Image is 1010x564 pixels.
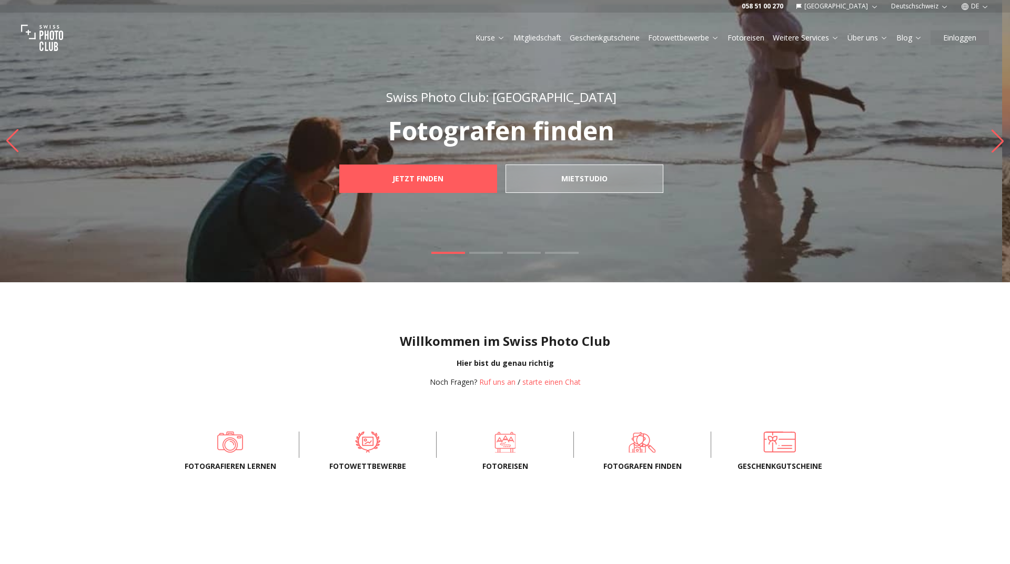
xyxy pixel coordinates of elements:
span: Fotografen finden [591,461,694,471]
button: Fotowettbewerbe [644,30,723,45]
a: Geschenkgutscheine [570,33,640,43]
a: Fotowettbewerbe [648,33,719,43]
a: Blog [896,33,922,43]
span: Swiss Photo Club: [GEOGRAPHIC_DATA] [386,88,617,106]
span: Geschenkgutscheine [728,461,831,471]
a: Ruf uns an [479,377,516,387]
span: Fotografieren lernen [179,461,282,471]
a: JETZT FINDEN [339,165,497,193]
button: Über uns [843,30,892,45]
span: Noch Fragen? [430,377,477,387]
button: starte einen Chat [522,377,581,387]
a: Fotografieren lernen [179,432,282,453]
img: Swiss photo club [21,17,63,59]
a: Kurse [476,33,505,43]
a: Fotowettbewerbe [316,432,419,453]
b: JETZT FINDEN [392,173,443,184]
a: Geschenkgutscheine [728,432,831,453]
p: Fotografen finden [316,118,686,143]
span: Fotowettbewerbe [316,461,419,471]
button: Fotoreisen [723,30,769,45]
button: Geschenkgutscheine [565,30,644,45]
b: mietstudio [561,173,608,184]
a: Mitgliedschaft [513,33,561,43]
div: / [430,377,581,387]
a: Weitere Services [773,33,839,43]
a: Fotoreisen [728,33,764,43]
a: Fotoreisen [453,432,557,453]
button: Weitere Services [769,30,843,45]
a: Fotografen finden [591,432,694,453]
span: Fotoreisen [453,461,557,471]
button: Blog [892,30,926,45]
button: Mitgliedschaft [509,30,565,45]
button: Einloggen [931,30,989,45]
h1: Willkommen im Swiss Photo Club [8,333,1002,350]
a: Über uns [847,33,888,43]
a: 058 51 00 270 [742,2,783,11]
a: mietstudio [506,165,663,193]
div: Hier bist du genau richtig [8,358,1002,368]
button: Kurse [471,30,509,45]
